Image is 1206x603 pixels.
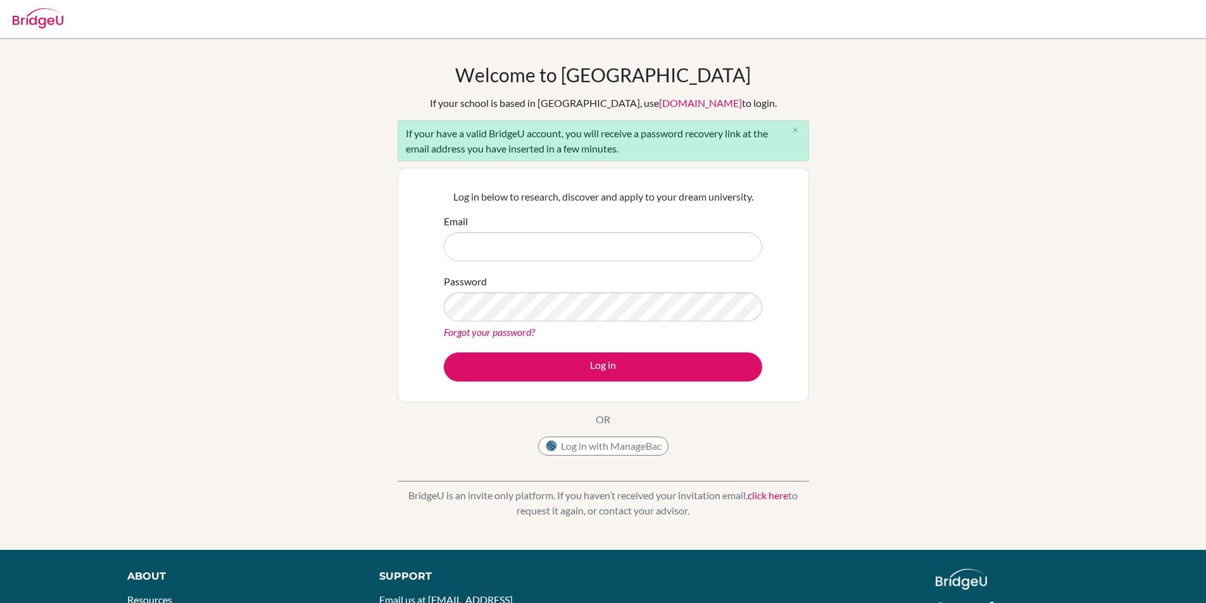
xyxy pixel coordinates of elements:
img: Bridge-U [13,8,63,28]
label: Email [444,214,468,229]
label: Password [444,274,487,289]
p: Log in below to research, discover and apply to your dream university. [444,189,762,204]
a: [DOMAIN_NAME] [659,97,742,109]
div: If your school is based in [GEOGRAPHIC_DATA], use to login. [430,96,777,111]
a: click here [748,489,788,501]
p: BridgeU is an invite only platform. If you haven’t received your invitation email, to request it ... [398,488,809,518]
div: About [127,569,351,584]
div: Support [379,569,588,584]
h1: Welcome to [GEOGRAPHIC_DATA] [455,63,751,86]
i: close [791,125,800,135]
button: Close [783,121,808,140]
a: Forgot your password? [444,326,535,338]
p: OR [596,412,610,427]
button: Log in [444,352,762,382]
div: If your have a valid BridgeU account, you will receive a password recovery link at the email addr... [398,120,809,161]
button: Log in with ManageBac [538,437,669,456]
img: logo_white@2x-f4f0deed5e89b7ecb1c2cc34c3e3d731f90f0f143d5ea2071677605dd97b5244.png [936,569,987,590]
